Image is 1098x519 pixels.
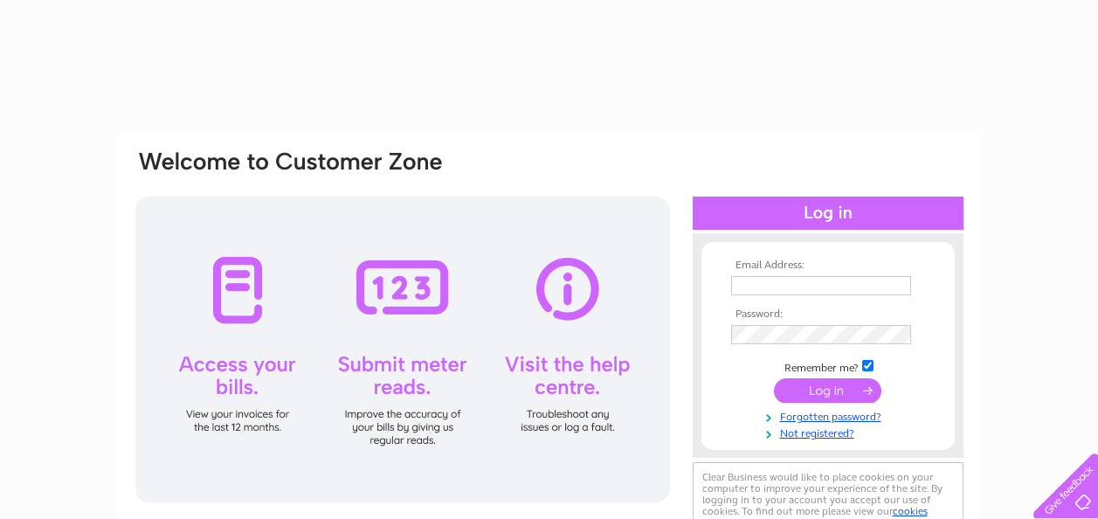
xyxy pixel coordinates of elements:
[731,424,929,440] a: Not registered?
[727,357,929,375] td: Remember me?
[727,308,929,321] th: Password:
[774,378,881,403] input: Submit
[727,259,929,272] th: Email Address:
[731,407,929,424] a: Forgotten password?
